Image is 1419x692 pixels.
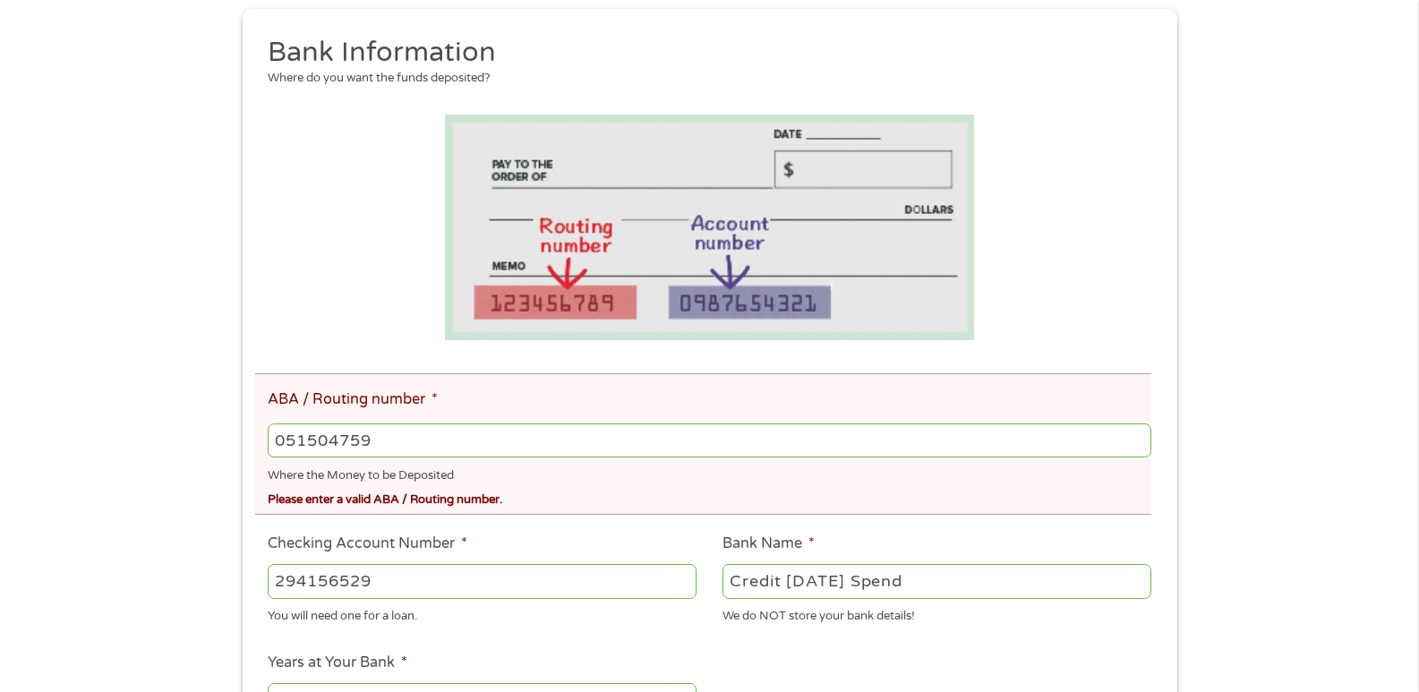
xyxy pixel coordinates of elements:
label: Years at Your Bank [268,654,407,672]
label: Bank Name [722,534,815,553]
div: Where the Money to be Deposited [268,461,1150,485]
div: We do NOT store your bank details! [722,602,1151,626]
label: Checking Account Number [268,534,467,553]
input: 263177916 [268,423,1150,457]
div: You will need one for a loan. [268,602,697,626]
img: Routing number location [445,115,975,341]
label: ABA / Routing number [268,390,438,409]
h2: Bank Information [268,35,1138,71]
div: Please enter a valid ABA / Routing number. [268,485,1150,509]
div: Where do you want the funds deposited? [268,70,1138,88]
input: 345634636 [268,564,697,598]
